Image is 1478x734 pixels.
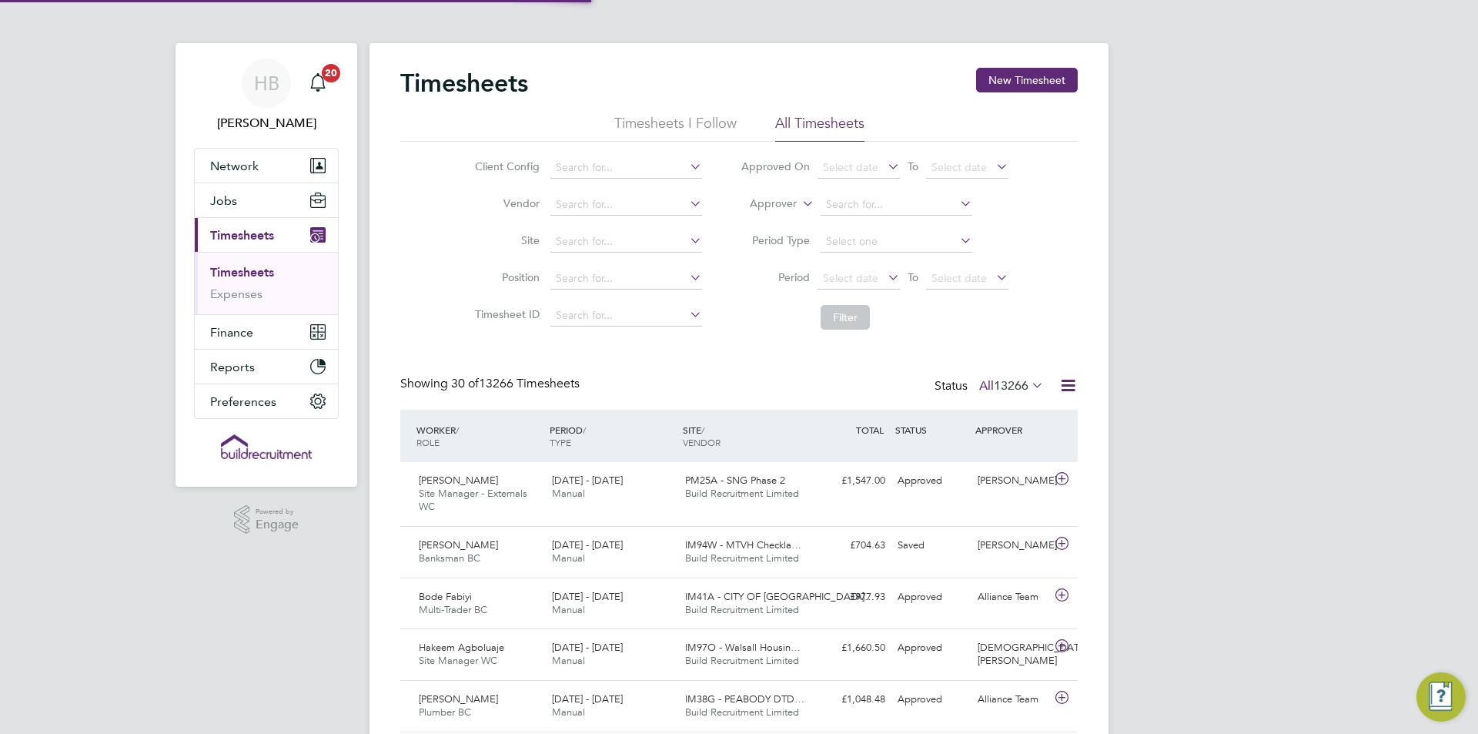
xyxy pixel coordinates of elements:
button: Engage Resource Center [1416,672,1466,722]
button: Filter [821,305,870,330]
span: [PERSON_NAME] [419,474,498,487]
span: 20 [322,64,340,82]
label: Timesheet ID [470,307,540,321]
div: [PERSON_NAME] [971,533,1052,558]
span: Manual [552,487,585,500]
span: Build Recruitment Limited [685,551,799,565]
label: Position [470,270,540,284]
span: [DATE] - [DATE] [552,590,623,603]
img: buildrec-logo-retina.png [221,434,312,459]
button: Network [195,149,338,183]
li: All Timesheets [775,114,864,142]
span: Build Recruitment Limited [685,603,799,616]
nav: Main navigation [176,43,357,487]
li: Timesheets I Follow [614,114,737,142]
div: STATUS [891,416,971,444]
span: ROLE [416,436,440,448]
input: Search for... [550,231,702,253]
span: Manual [552,706,585,719]
input: Search for... [550,157,702,179]
span: To [903,267,923,287]
span: Jobs [210,193,237,208]
label: Vendor [470,196,540,210]
a: Timesheets [210,265,274,280]
span: IM38G - PEABODY DTD… [685,692,804,706]
span: Select date [931,160,987,174]
div: Saved [891,533,971,558]
span: Site Manager - Externals WC [419,487,527,513]
span: Finance [210,325,253,340]
input: Search for... [550,194,702,216]
button: Jobs [195,183,338,217]
div: Approved [891,585,971,610]
span: Multi-Trader BC [419,603,487,616]
span: [PERSON_NAME] [419,538,498,551]
span: Hakeem Agboluaje [419,641,504,654]
span: / [456,424,459,436]
div: £1,547.00 [811,468,891,494]
span: Powered by [256,505,299,518]
span: Manual [552,654,585,667]
div: [PERSON_NAME] [971,468,1052,494]
div: Approved [891,635,971,661]
span: Reports [210,360,255,374]
input: Search for... [550,305,702,327]
span: [PERSON_NAME] [419,692,498,706]
span: Hayley Barrance [194,114,339,132]
label: All [979,378,1044,394]
span: Site Manager WC [419,654,497,667]
a: Powered byEngage [234,505,299,535]
span: Bode Fabiyi [419,590,472,603]
span: Manual [552,603,585,616]
div: Status [935,376,1047,397]
span: Select date [823,160,878,174]
span: Banksman BC [419,551,480,565]
span: Select date [931,271,987,285]
a: 20 [303,59,333,108]
label: Site [470,233,540,247]
div: Timesheets [195,252,338,314]
div: PERIOD [546,416,679,456]
div: £1,660.50 [811,635,891,661]
span: Select date [823,271,878,285]
input: Search for... [550,268,702,290]
span: IM41A - CITY OF [GEOGRAPHIC_DATA]… [685,590,874,603]
span: IM97O - Walsall Housin… [685,641,801,654]
a: HB[PERSON_NAME] [194,59,339,132]
div: £977.93 [811,585,891,610]
span: [DATE] - [DATE] [552,641,623,654]
div: Alliance Team [971,687,1052,712]
div: SITE [679,416,812,456]
input: Search for... [821,194,972,216]
button: Reports [195,350,338,384]
button: New Timesheet [976,68,1078,92]
span: [DATE] - [DATE] [552,474,623,487]
span: 13266 Timesheets [451,376,580,391]
div: £1,048.48 [811,687,891,712]
div: Approved [891,687,971,712]
span: 13266 [994,378,1028,394]
span: / [583,424,586,436]
span: Manual [552,551,585,565]
div: Showing [400,376,583,392]
span: [DATE] - [DATE] [552,692,623,706]
a: Expenses [210,287,262,301]
button: Preferences [195,384,338,418]
div: WORKER [413,416,546,456]
div: £704.63 [811,533,891,558]
label: Approver [727,196,797,212]
span: Build Recruitment Limited [685,487,799,500]
span: VENDOR [683,436,721,448]
span: TYPE [550,436,571,448]
span: / [701,424,704,436]
span: HB [254,73,279,93]
h2: Timesheets [400,68,528,99]
span: Engage [256,518,299,531]
span: Build Recruitment Limited [685,654,799,667]
div: Approved [891,468,971,494]
div: APPROVER [971,416,1052,444]
label: Period [741,270,810,284]
div: [DEMOGRAPHIC_DATA][PERSON_NAME] [971,635,1052,674]
span: IM94W - MTVH Checkla… [685,538,801,551]
a: Go to home page [194,434,339,459]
